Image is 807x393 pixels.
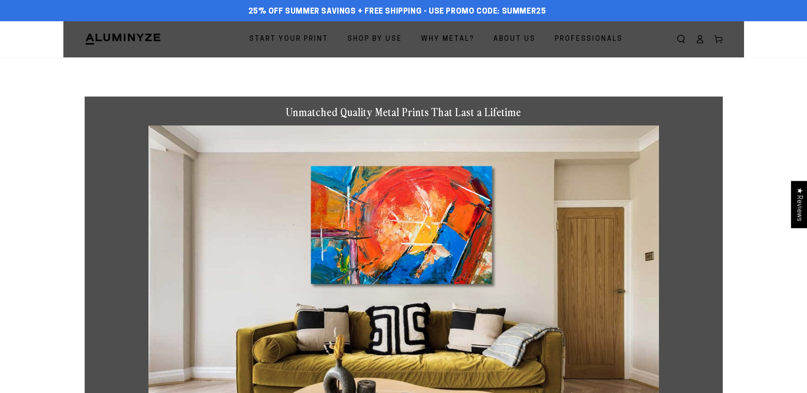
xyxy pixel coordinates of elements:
[791,181,807,228] div: Click to open Judge.me floating reviews tab
[421,33,474,46] span: Why Metal?
[148,105,659,119] h1: Unmatched Quality Metal Prints That Last a Lifetime
[493,33,536,46] span: About Us
[487,28,542,51] a: About Us
[348,33,402,46] span: Shop By Use
[249,33,328,46] span: Start Your Print
[85,33,161,46] img: Aluminyze
[672,30,690,48] summary: Search our site
[243,28,335,51] a: Start Your Print
[85,57,723,80] h1: Metal Prints
[248,7,546,17] span: 25% off Summer Savings + Free Shipping - Use Promo Code: SUMMER25
[555,33,623,46] span: Professionals
[548,28,629,51] a: Professionals
[415,28,481,51] a: Why Metal?
[341,28,408,51] a: Shop By Use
